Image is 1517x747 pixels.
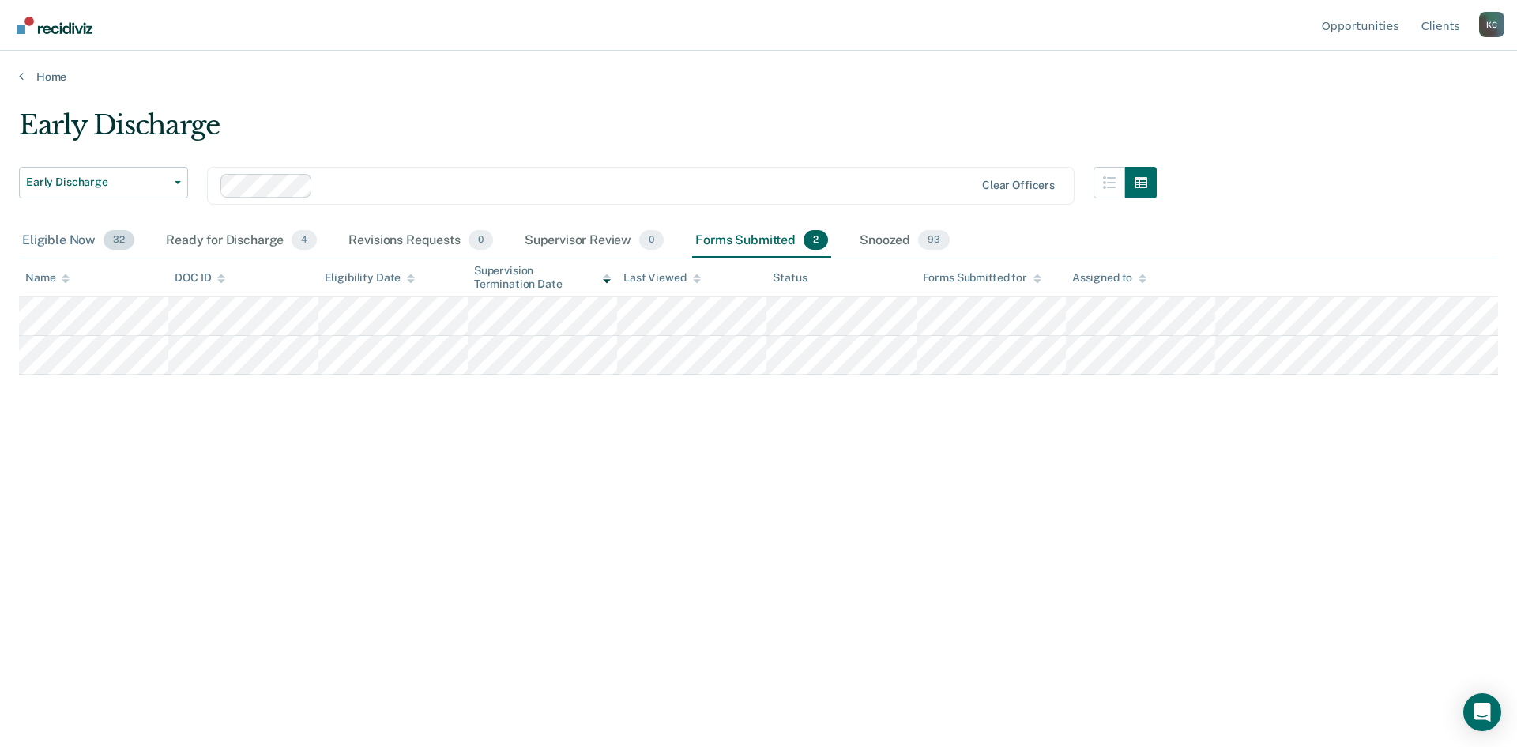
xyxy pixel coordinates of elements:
[19,70,1498,84] a: Home
[1479,12,1504,37] div: K C
[639,230,664,251] span: 0
[175,271,225,285] div: DOC ID
[25,271,70,285] div: Name
[474,264,611,291] div: Supervision Termination Date
[19,109,1157,154] div: Early Discharge
[26,175,168,189] span: Early Discharge
[923,271,1041,285] div: Forms Submitted for
[325,271,416,285] div: Eligibility Date
[521,224,668,258] div: Supervisor Review0
[623,271,700,285] div: Last Viewed
[1479,12,1504,37] button: Profile dropdown button
[17,17,92,34] img: Recidiviz
[19,224,137,258] div: Eligible Now32
[163,224,320,258] div: Ready for Discharge4
[292,230,317,251] span: 4
[469,230,493,251] span: 0
[804,230,828,251] span: 2
[856,224,953,258] div: Snoozed93
[1463,693,1501,731] div: Open Intercom Messenger
[692,224,831,258] div: Forms Submitted2
[104,230,134,251] span: 32
[773,271,807,285] div: Status
[982,179,1055,192] div: Clear officers
[918,230,950,251] span: 93
[19,167,188,198] button: Early Discharge
[1072,271,1146,285] div: Assigned to
[345,224,495,258] div: Revisions Requests0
